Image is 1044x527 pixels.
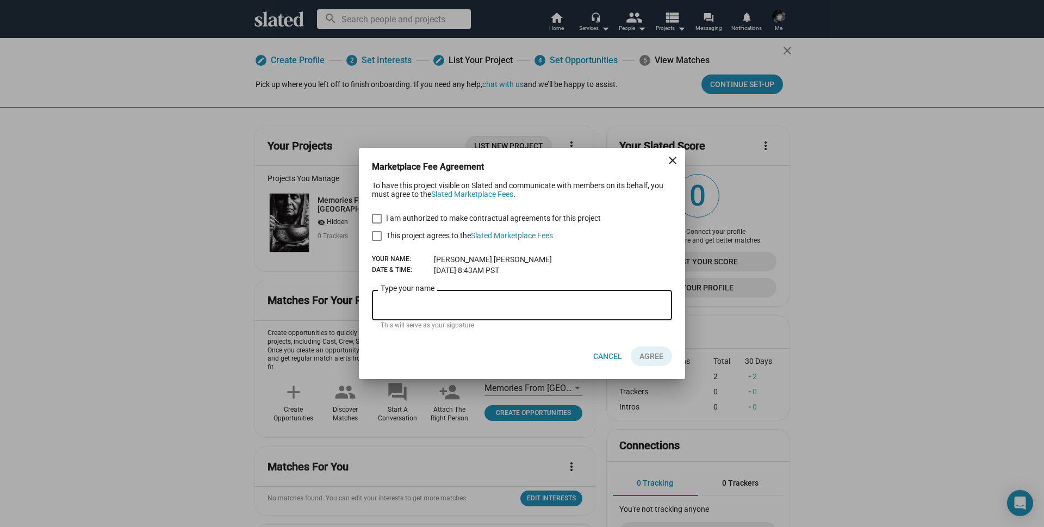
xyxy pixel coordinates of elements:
[494,255,552,264] span: [PERSON_NAME]
[386,212,601,225] span: I am authorized to make contractual agreements for this project
[431,190,513,199] a: Slated Marketplace Fees
[471,231,553,240] a: Slated Marketplace Fees
[585,346,631,366] button: Cancel
[372,161,499,172] h3: Marketplace Fee Agreement
[386,229,553,242] span: This project agrees to the
[434,255,492,264] span: [PERSON_NAME]
[381,321,474,330] mat-hint: This will serve as your signature
[593,346,622,366] span: Cancel
[434,266,499,275] dd: [DATE] 8:43AM PST
[372,255,434,264] dt: Your Name:
[372,266,434,275] dt: Date & Time:
[372,181,672,199] div: To have this project visible on Slated and communicate with members on its behalf, you must agree...
[666,154,679,167] mat-icon: close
